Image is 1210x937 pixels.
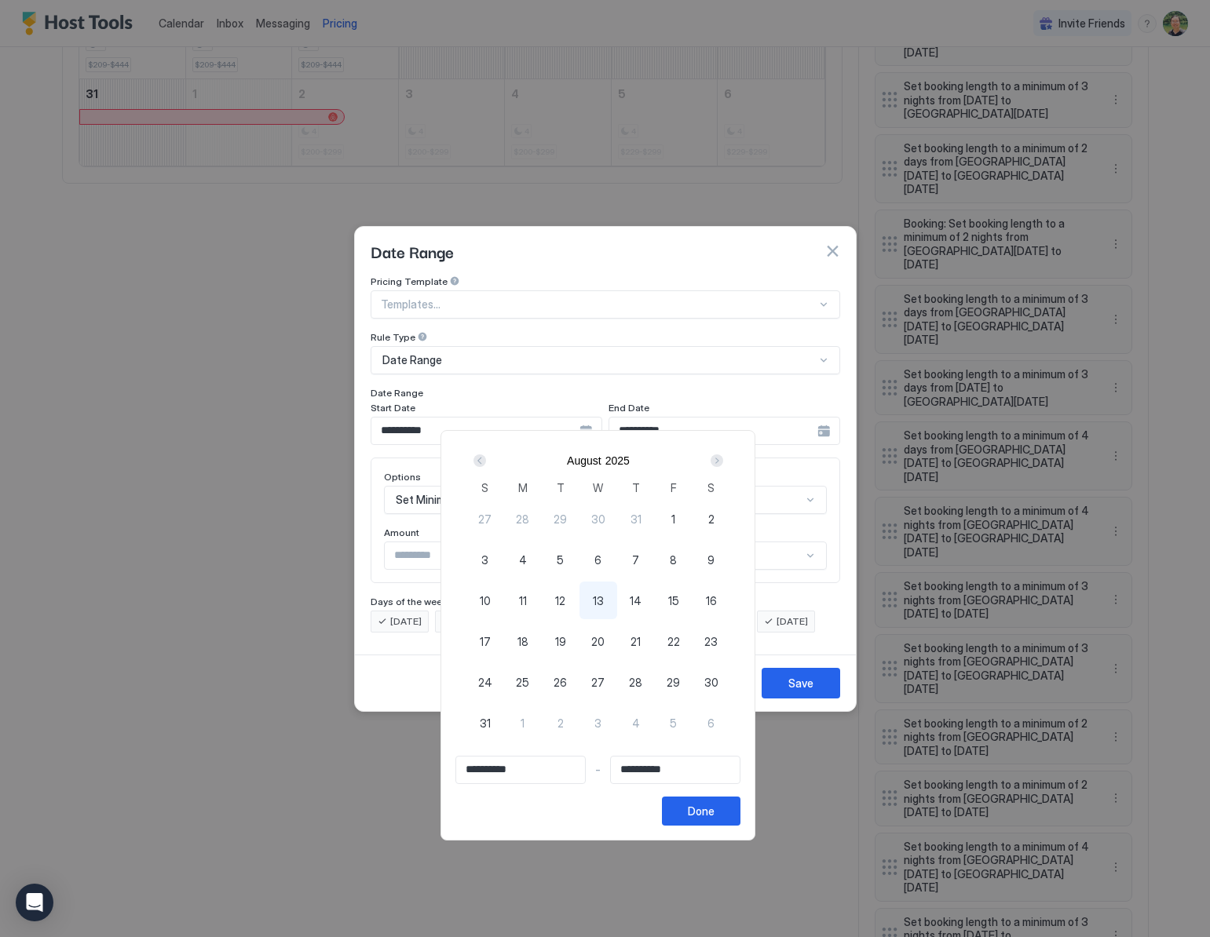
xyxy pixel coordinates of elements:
[555,592,565,609] span: 12
[579,704,617,742] button: 3
[579,663,617,701] button: 27
[591,674,605,691] span: 27
[611,757,740,783] input: Input Field
[517,633,528,650] span: 18
[655,582,693,619] button: 15
[704,674,718,691] span: 30
[557,479,565,496] span: T
[617,582,655,619] button: 14
[516,674,529,691] span: 25
[579,541,617,578] button: 6
[693,704,730,742] button: 6
[591,511,605,527] span: 30
[456,757,585,783] input: Input Field
[655,500,693,538] button: 1
[555,633,566,650] span: 19
[579,500,617,538] button: 30
[707,479,715,496] span: S
[516,511,529,527] span: 28
[617,541,655,578] button: 7
[591,633,605,650] span: 20
[593,592,604,609] span: 13
[593,479,603,496] span: W
[671,511,675,527] span: 1
[629,674,642,691] span: 28
[671,479,677,496] span: F
[655,541,693,578] button: 8
[466,622,504,660] button: 17
[466,500,504,538] button: 27
[466,582,504,619] button: 10
[542,704,579,742] button: 2
[688,803,715,819] div: Done
[504,622,542,660] button: 18
[704,633,718,650] span: 23
[470,451,492,470] button: Prev
[542,663,579,701] button: 26
[478,511,492,527] span: 27
[705,451,726,470] button: Next
[542,500,579,538] button: 29
[466,541,504,578] button: 3
[594,715,601,731] span: 3
[557,552,564,568] span: 5
[707,552,715,568] span: 9
[693,663,730,701] button: 30
[631,511,642,527] span: 31
[668,592,679,609] span: 15
[693,622,730,660] button: 23
[662,797,740,826] button: Done
[631,633,641,650] span: 21
[466,663,504,701] button: 24
[504,541,542,578] button: 4
[480,592,491,609] span: 10
[504,582,542,619] button: 11
[667,633,680,650] span: 22
[466,704,504,742] button: 31
[481,479,488,496] span: S
[504,663,542,701] button: 25
[630,592,642,609] span: 14
[670,715,677,731] span: 5
[707,715,715,731] span: 6
[504,500,542,538] button: 28
[617,500,655,538] button: 31
[655,704,693,742] button: 5
[594,552,601,568] span: 6
[557,715,564,731] span: 2
[670,552,677,568] span: 8
[480,633,491,650] span: 17
[693,582,730,619] button: 16
[554,511,567,527] span: 29
[481,552,488,568] span: 3
[579,582,617,619] button: 13
[617,663,655,701] button: 28
[617,622,655,660] button: 21
[542,541,579,578] button: 5
[632,479,640,496] span: T
[554,674,567,691] span: 26
[655,622,693,660] button: 22
[480,715,491,731] span: 31
[605,454,630,467] button: 2025
[542,622,579,660] button: 19
[595,763,601,777] span: -
[478,674,492,691] span: 24
[655,663,693,701] button: 29
[693,541,730,578] button: 9
[706,592,717,609] span: 16
[521,715,525,731] span: 1
[504,704,542,742] button: 1
[632,552,639,568] span: 7
[567,454,601,467] button: August
[519,592,527,609] span: 11
[693,500,730,538] button: 2
[519,552,527,568] span: 4
[632,715,640,731] span: 4
[16,884,53,921] div: Open Intercom Messenger
[579,622,617,660] button: 20
[667,674,680,691] span: 29
[542,582,579,619] button: 12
